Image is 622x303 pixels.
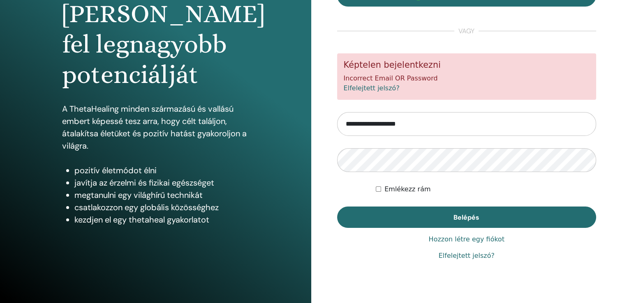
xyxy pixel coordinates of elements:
label: Emlékezz rám [384,184,430,194]
li: megtanulni egy világhírű technikát [74,189,249,201]
button: Belépés [337,207,597,228]
a: Elfelejtett jelszó? [344,84,400,92]
div: Incorrect Email OR Password [337,53,597,100]
li: csatlakozzon egy globális közösséghez [74,201,249,213]
li: javítja az érzelmi és fizikai egészséget [74,177,249,189]
span: vagy [454,26,479,36]
a: Hozzon létre egy fiókot [428,234,504,244]
li: pozitív életmódot élni [74,164,249,177]
a: Elfelejtett jelszó? [439,251,495,261]
div: Keep me authenticated indefinitely or until I manually logout [376,184,596,194]
p: A ThetaHealing minden származású és vallású embert képessé tesz arra, hogy célt találjon, átalakí... [62,103,249,152]
li: kezdjen el egy thetaheal gyakorlatot [74,213,249,226]
span: Belépés [453,213,479,222]
h5: Képtelen bejelentkezni [344,60,590,70]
